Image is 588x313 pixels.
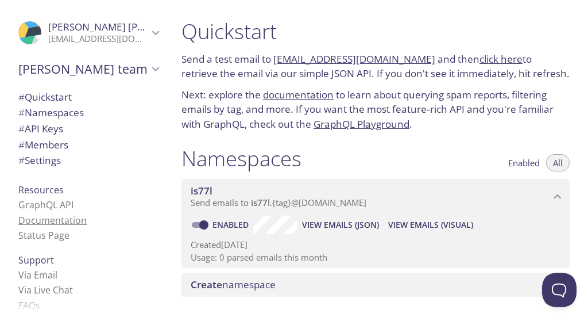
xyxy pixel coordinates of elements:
span: Create [191,278,222,291]
p: Send a test email to and then to retrieve the email via our simple JSON API. If you don't see it ... [181,52,570,81]
span: # [18,122,25,135]
span: # [18,90,25,104]
span: namespace [191,278,276,291]
div: Namespaces [9,105,168,121]
a: click here [479,52,523,66]
span: View Emails (JSON) [302,218,379,232]
a: Via Email [18,269,57,281]
p: Next: explore the to learn about querying spam reports, filtering emails by tag, and more. If you... [181,87,570,132]
span: Quickstart [18,90,72,104]
div: is77l namespace [181,179,570,215]
div: Members [9,137,168,153]
a: Enabled [211,219,253,230]
a: GraphQL API [18,199,73,211]
div: Create namespace [181,273,570,297]
a: documentation [263,88,334,101]
span: # [18,138,25,151]
iframe: Help Scout Beacon - Open [542,273,577,307]
span: # [18,154,25,167]
div: Quickstart [9,89,168,105]
button: View Emails (JSON) [297,216,384,234]
span: Resources [18,184,64,196]
a: Status Page [18,229,69,242]
span: Namespaces [18,106,84,119]
h1: Quickstart [181,18,570,44]
span: Members [18,138,68,151]
span: [PERSON_NAME] [PERSON_NAME] [48,20,206,33]
a: Via Live Chat [18,284,73,296]
h1: Namespaces [181,146,301,171]
div: Shimon's team [9,54,168,84]
div: Shimon Kolodny [9,14,168,52]
p: Usage: 0 parsed emails this month [191,251,560,264]
span: is77l [191,184,212,197]
a: Documentation [18,214,87,227]
a: GraphQL Playground [314,117,409,131]
span: # [18,106,25,119]
p: [EMAIL_ADDRESS][DOMAIN_NAME] [48,33,148,45]
a: [EMAIL_ADDRESS][DOMAIN_NAME] [273,52,435,66]
button: Enabled [501,154,547,171]
span: Support [18,254,54,266]
span: View Emails (Visual) [388,218,473,232]
span: API Keys [18,122,63,135]
div: Team Settings [9,152,168,169]
button: All [546,154,570,171]
button: View Emails (Visual) [384,216,478,234]
p: Created [DATE] [191,239,560,251]
span: Send emails to . {tag} @[DOMAIN_NAME] [191,197,366,208]
div: API Keys [9,121,168,137]
span: is77l [251,197,270,208]
span: [PERSON_NAME] team [18,61,148,77]
span: Settings [18,154,61,167]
